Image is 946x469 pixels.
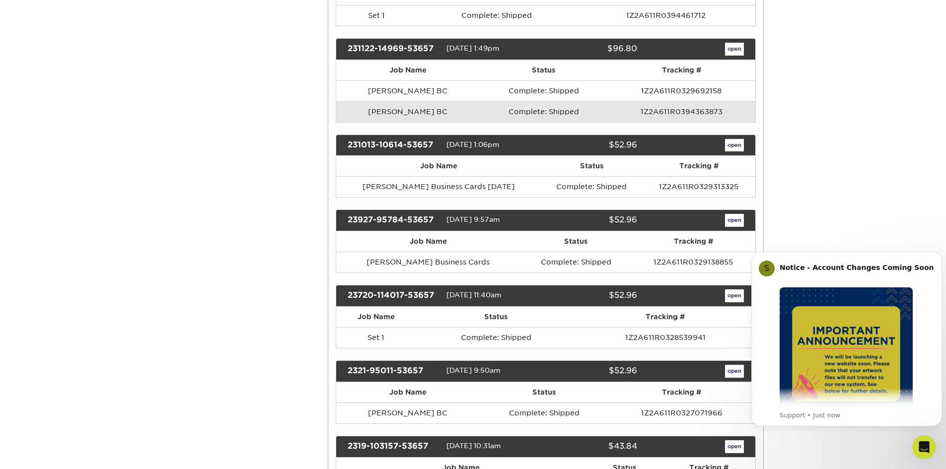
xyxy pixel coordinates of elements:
iframe: Intercom live chat [912,435,936,459]
div: 231013-10614-53657 [340,139,446,152]
span: [DATE] 9:57am [446,216,500,224]
div: $52.96 [538,289,645,302]
div: 23720-114017-53657 [340,289,446,302]
td: Complete: Shipped [541,176,642,197]
iframe: Intercom notifications message [747,243,946,432]
th: Status [480,382,609,402]
td: [PERSON_NAME] BC [336,402,480,423]
div: 2321-95011-53657 [340,365,446,378]
td: [PERSON_NAME] BC [336,80,479,101]
div: $96.80 [538,43,645,56]
th: Tracking # [608,382,755,402]
span: [DATE] 1:06pm [446,140,500,148]
div: 2319-103157-53657 [340,440,446,453]
a: open [725,440,744,453]
td: 1Z2A611R0329313325 [643,176,755,197]
th: Status [541,156,642,176]
span: [DATE] 11:40am [446,291,502,299]
td: 1Z2A611R0329138855 [632,252,755,272]
th: Status [520,231,632,252]
td: Set 1 [336,327,416,348]
td: 1Z2A611R0328539941 [576,327,755,348]
td: 1Z2A611R0329692158 [608,80,755,101]
a: open [725,139,744,152]
td: Complete: Shipped [479,101,608,122]
th: Status [416,307,576,327]
th: Status [479,60,608,80]
span: [DATE] 9:50am [446,366,501,374]
td: [PERSON_NAME] Business Cards [336,252,520,272]
a: open [725,289,744,302]
td: 1Z2A611R0394461712 [577,5,755,26]
div: $52.96 [538,214,645,227]
td: [PERSON_NAME] Business Cards [DATE] [336,176,541,197]
span: [DATE] 1:49pm [446,44,500,52]
div: 23927-95784-53657 [340,214,446,227]
th: Tracking # [608,60,755,80]
td: Complete: Shipped [479,80,608,101]
a: open [725,214,744,227]
td: Complete: Shipped [520,252,632,272]
td: Complete: Shipped [416,327,576,348]
span: [DATE] 10:31am [446,442,501,450]
div: 231122-14969-53657 [340,43,446,56]
td: 1Z2A611R0394363873 [608,101,755,122]
th: Tracking # [643,156,755,176]
td: Set 1 [336,5,417,26]
th: Job Name [336,60,479,80]
th: Job Name [336,231,520,252]
a: open [725,365,744,378]
th: Job Name [336,307,416,327]
a: open [725,43,744,56]
div: $43.84 [538,440,645,453]
td: [PERSON_NAME] BC [336,101,479,122]
th: Job Name [336,382,480,402]
th: Job Name [336,156,541,176]
th: Tracking # [576,307,755,327]
td: Complete: Shipped [417,5,577,26]
td: 1Z2A611R0327071966 [608,402,755,423]
div: $52.96 [538,139,645,152]
th: Tracking # [632,231,755,252]
td: Complete: Shipped [480,402,609,423]
div: $52.96 [538,365,645,378]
